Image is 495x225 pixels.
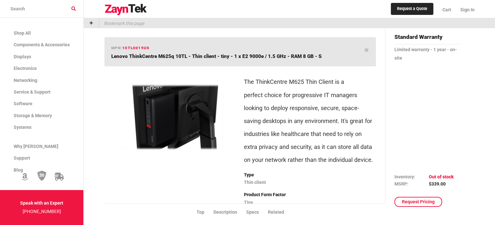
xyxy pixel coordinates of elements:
[268,209,293,216] li: Related
[14,30,31,36] span: Shop All
[244,198,376,207] p: Tiny
[23,209,61,214] a: [PHONE_NUMBER]
[14,144,58,149] span: Why [PERSON_NAME]
[20,200,63,206] strong: Speak with an Expert
[14,42,70,47] span: Components & Accessories
[429,180,454,187] td: $339.00
[111,53,322,59] span: Lenovo ThinkCentre M625q 10TL - Thin client - tiny - 1 x E2 9000e / 1.5 GHz - RAM 8 GB - S
[394,46,461,62] p: Limited warranty - 1 year - on-site
[110,72,231,163] img: 10TL0019US -- Lenovo ThinkCentre M625q 10TL - Thin client - tiny - 1 x E2 9000e / 1.5 GHz - RAM 8...
[244,75,376,166] p: The ThinkCentre M625 Thin Client is a perfect choice for progressive IT managers looking to deplo...
[104,4,147,16] img: logo
[14,89,51,95] span: Service & Support
[246,209,268,216] li: Specs
[14,66,37,71] span: Electronics
[394,173,429,180] td: Inventory
[14,54,31,59] span: Displays
[197,209,213,216] li: Top
[244,171,376,179] p: Type
[394,180,429,187] td: MSRP
[244,191,376,199] p: Product Form Factor
[394,197,442,207] a: Request Pricing
[244,178,376,187] p: Thin client
[391,3,433,15] a: Request a Quote
[99,18,144,28] p: Bookmark this page
[14,78,37,83] span: Networking
[394,33,461,44] h4: Standard Warranty
[111,45,150,51] h6: mpn:
[14,113,52,118] span: Storage & Memory
[213,209,246,216] li: Description
[456,2,475,18] a: Sign In
[438,2,456,18] a: Cart
[14,125,31,130] span: Systems
[122,46,149,50] span: 10TL0019US
[37,170,46,181] img: 30 Day Return Policy
[429,174,454,179] span: Out of stock
[14,101,32,106] span: Software
[14,167,23,173] span: Blog
[14,155,30,161] span: Support
[442,7,451,12] span: Cart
